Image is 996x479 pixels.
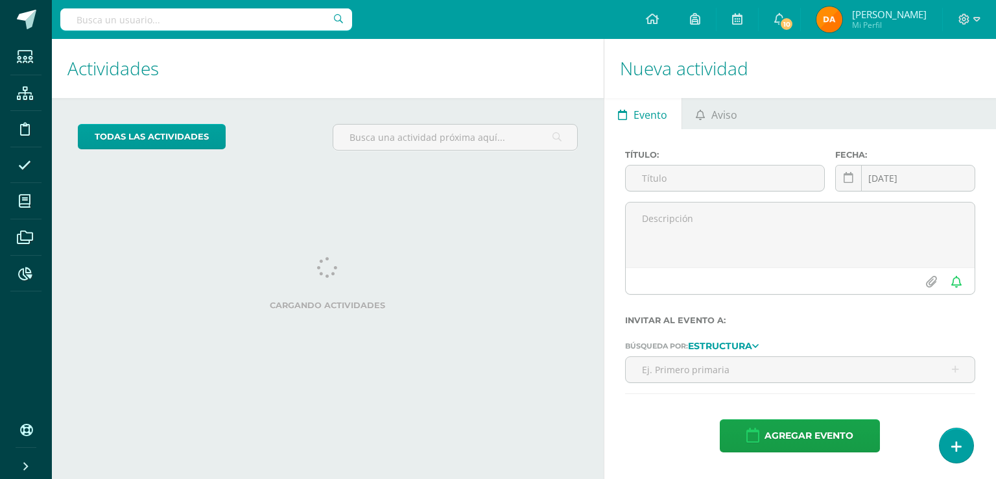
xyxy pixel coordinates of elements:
a: Aviso [682,98,752,129]
span: Evento [634,99,667,130]
h1: Nueva actividad [620,39,980,98]
span: Mi Perfil [852,19,927,31]
label: Fecha: [835,150,975,160]
label: Título: [625,150,825,160]
img: 82a5943632aca8211823fb2e9800a6c1.png [816,6,842,32]
a: Estructura [688,341,759,350]
label: Invitar al evento a: [625,315,975,325]
label: Cargando actividades [78,301,578,310]
a: todas las Actividades [78,124,226,149]
input: Busca una actividad próxima aquí... [333,125,576,150]
input: Ej. Primero primaria [626,357,975,382]
input: Fecha de entrega [836,166,975,191]
strong: Estructura [688,340,752,352]
span: Búsqueda por: [625,341,688,350]
input: Título [626,166,825,191]
span: Aviso [711,99,737,130]
span: 10 [779,17,794,31]
button: Agregar evento [720,419,880,452]
span: [PERSON_NAME] [852,8,927,21]
a: Evento [604,98,682,129]
span: Agregar evento [765,420,853,452]
input: Busca un usuario... [60,8,352,31]
h1: Actividades [67,39,588,98]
